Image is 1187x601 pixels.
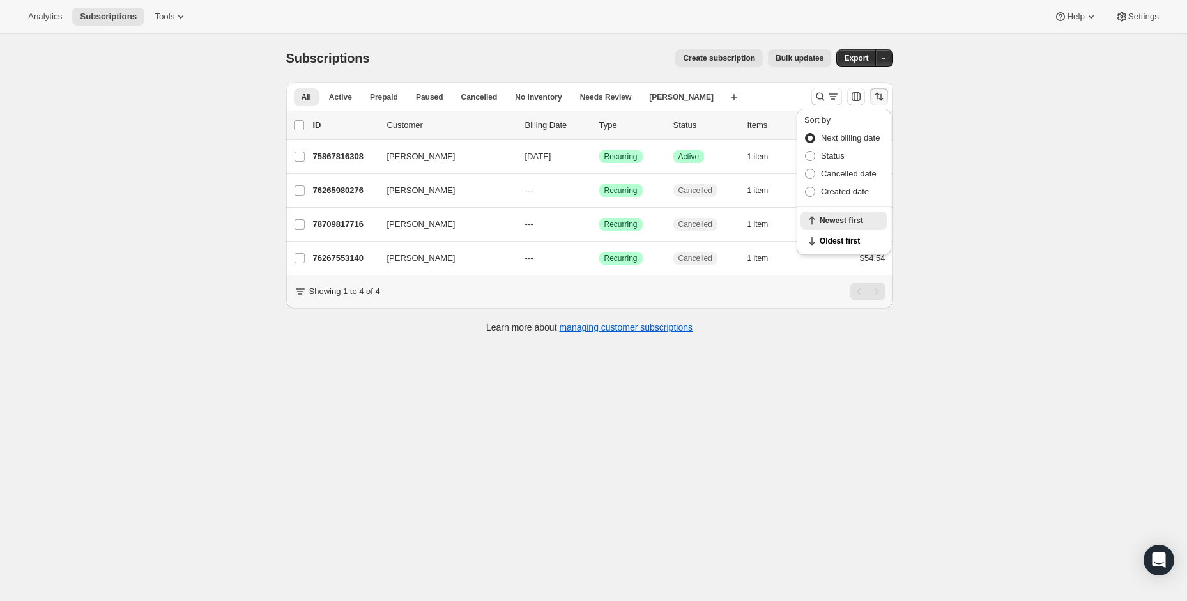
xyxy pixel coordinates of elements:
span: Prepaid [370,92,398,102]
span: Recurring [604,219,638,230]
span: [PERSON_NAME] [387,218,456,231]
span: Export [844,53,868,63]
p: 76267553140 [313,252,377,265]
span: 1 item [747,152,769,162]
span: Active [678,152,700,162]
span: Recurring [604,152,638,162]
button: 1 item [747,148,783,166]
button: Analytics [20,8,70,26]
p: 78709817716 [313,218,377,231]
span: [DATE] [525,152,551,161]
button: Tools [147,8,195,26]
button: Create subscription [675,49,763,67]
span: Oldest first [820,236,880,246]
button: 1 item [747,215,783,233]
span: --- [525,219,533,229]
span: No inventory [515,92,562,102]
div: Open Intercom Messenger [1144,545,1174,575]
div: Items [747,119,811,132]
span: Active [329,92,352,102]
p: 75867816308 [313,150,377,163]
span: Next billing date [821,133,880,143]
button: Export [836,49,876,67]
p: Customer [387,119,515,132]
span: [PERSON_NAME] [649,92,714,102]
button: Oldest first [800,232,887,250]
span: Status [821,151,845,160]
button: [PERSON_NAME] [379,214,507,235]
div: Type [599,119,663,132]
span: Sort by [804,115,831,125]
span: Needs Review [580,92,632,102]
nav: Pagination [850,283,885,300]
span: Settings [1128,12,1159,22]
p: Showing 1 to 4 of 4 [309,285,380,298]
span: Cancelled [461,92,498,102]
div: 76267553140[PERSON_NAME]---SuccessRecurringCancelled1 item$54.54 [313,249,885,267]
span: Subscriptions [286,51,370,65]
button: Search and filter results [811,88,842,105]
button: Subscriptions [72,8,144,26]
span: Recurring [604,185,638,196]
span: Paused [416,92,443,102]
p: 76265980276 [313,184,377,197]
p: Status [673,119,737,132]
button: [PERSON_NAME] [379,146,507,167]
span: Create subscription [683,53,755,63]
p: Learn more about [486,321,693,334]
button: [PERSON_NAME] [379,180,507,201]
span: Help [1067,12,1084,22]
span: All [302,92,311,102]
span: --- [525,185,533,195]
span: Recurring [604,253,638,263]
span: [PERSON_NAME] [387,252,456,265]
span: 1 item [747,253,769,263]
span: 1 item [747,185,769,196]
p: ID [313,119,377,132]
button: [PERSON_NAME] [379,248,507,269]
div: 76265980276[PERSON_NAME]---SuccessRecurringCancelled1 item$54.54 [313,182,885,199]
a: managing customer subscriptions [559,322,693,332]
span: Tools [155,12,174,22]
span: [PERSON_NAME] [387,184,456,197]
p: Billing Date [525,119,589,132]
span: Cancelled date [821,169,877,178]
span: --- [525,253,533,263]
span: 1 item [747,219,769,230]
button: Help [1046,8,1105,26]
button: Settings [1108,8,1167,26]
span: Cancelled [678,219,712,230]
button: 1 item [747,182,783,199]
div: 78709817716[PERSON_NAME]---SuccessRecurringCancelled1 item$149.33 [313,215,885,233]
span: Newest first [820,215,880,226]
span: Analytics [28,12,62,22]
button: Bulk updates [768,49,831,67]
span: Cancelled [678,185,712,196]
button: Create new view [724,88,744,106]
div: 75867816308[PERSON_NAME][DATE]SuccessRecurringSuccessActive1 item$49.95 [313,148,885,166]
button: Newest first [800,212,887,230]
button: Sort the results [870,88,888,105]
span: [PERSON_NAME] [387,150,456,163]
span: Subscriptions [80,12,137,22]
button: 1 item [747,249,783,267]
span: Created date [821,187,869,196]
span: Bulk updates [776,53,823,63]
button: Customize table column order and visibility [847,88,865,105]
div: IDCustomerBilling DateTypeStatusItemsTotal [313,119,885,132]
span: Cancelled [678,253,712,263]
